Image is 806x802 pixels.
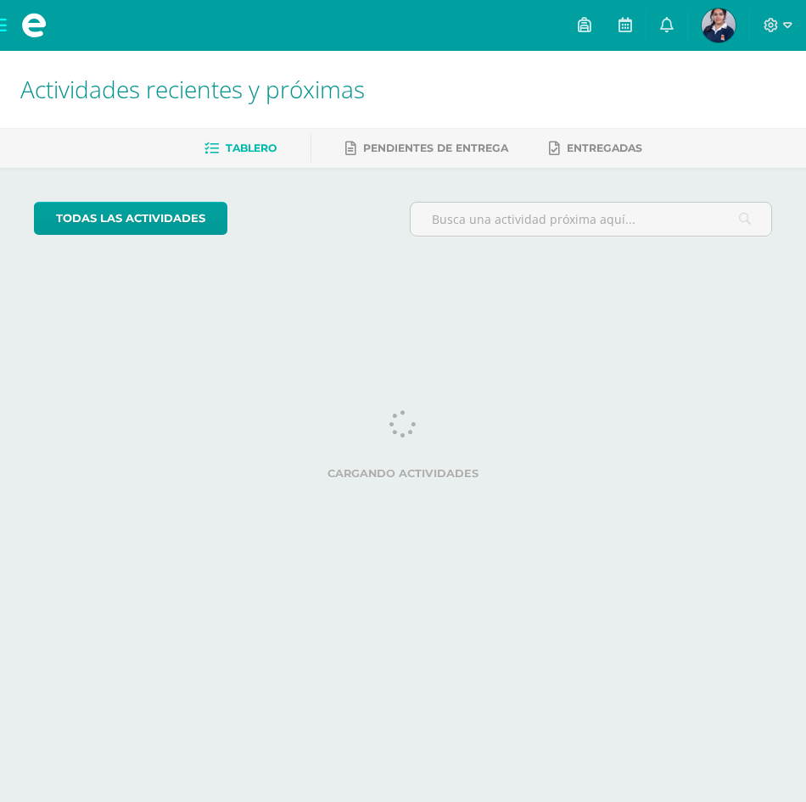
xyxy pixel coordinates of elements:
[567,142,642,154] span: Entregadas
[345,135,508,162] a: Pendientes de entrega
[411,203,771,236] input: Busca una actividad próxima aquí...
[549,135,642,162] a: Entregadas
[204,135,277,162] a: Tablero
[702,8,736,42] img: 832bce097784c517455ad66caa4c68f5.png
[226,142,277,154] span: Tablero
[34,202,227,235] a: todas las Actividades
[363,142,508,154] span: Pendientes de entrega
[20,73,365,105] span: Actividades recientes y próximas
[34,467,772,480] label: Cargando actividades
